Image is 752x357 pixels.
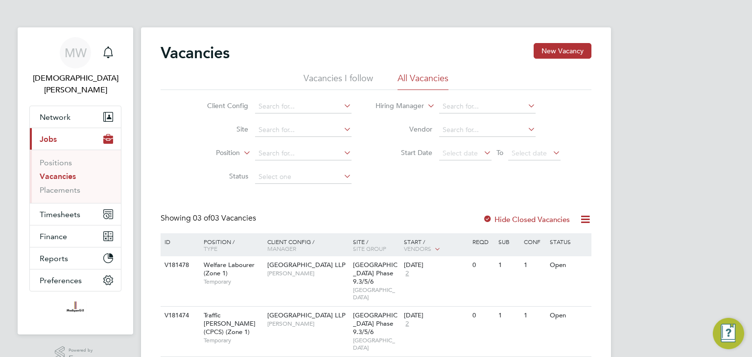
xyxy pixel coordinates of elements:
span: [GEOGRAPHIC_DATA] Phase 9.3/5/6 [353,261,398,286]
nav: Main navigation [18,27,133,335]
span: 03 Vacancies [193,213,256,223]
span: Preferences [40,276,82,285]
div: Start / [401,233,470,258]
div: 1 [496,256,521,274]
li: All Vacancies [398,72,448,90]
span: [GEOGRAPHIC_DATA] [353,336,399,352]
button: Reports [30,247,121,269]
li: Vacancies I follow [304,72,373,90]
button: Preferences [30,269,121,291]
span: Jobs [40,134,57,144]
img: madigangill-logo-retina.png [64,301,86,317]
span: Type [204,245,217,252]
div: Showing [161,213,258,223]
div: 1 [521,307,547,325]
div: Client Config / [265,233,351,257]
label: Position [184,148,240,158]
span: Site Group [353,245,386,252]
div: 0 [470,307,495,325]
div: Open [547,256,590,274]
div: 0 [470,256,495,274]
input: Search for... [255,147,352,160]
div: Site / [351,233,402,257]
span: [GEOGRAPHIC_DATA] [353,286,399,301]
div: 1 [496,307,521,325]
span: Network [40,112,70,122]
a: Placements [40,185,80,195]
span: Traffic [PERSON_NAME] (CPCS) (Zone 1) [204,311,256,336]
label: Client Config [192,101,248,110]
a: Positions [40,158,72,167]
div: V181478 [162,256,196,274]
div: [DATE] [404,261,468,269]
div: Jobs [30,150,121,203]
span: [GEOGRAPHIC_DATA] Phase 9.3/5/6 [353,311,398,336]
button: Timesheets [30,203,121,225]
input: Search for... [439,123,536,137]
a: MW[DEMOGRAPHIC_DATA][PERSON_NAME] [29,37,121,96]
span: Select date [512,149,547,157]
div: Reqd [470,233,495,250]
button: Jobs [30,128,121,150]
div: Sub [496,233,521,250]
button: Engage Resource Center [713,318,744,349]
span: [GEOGRAPHIC_DATA] LLP [267,261,346,269]
span: Temporary [204,278,262,286]
span: Matthew Wise [29,72,121,96]
button: New Vacancy [534,43,591,59]
span: MW [65,46,87,59]
label: Status [192,172,248,180]
div: [DATE] [404,312,468,320]
span: [PERSON_NAME] [267,320,348,328]
div: Conf [521,233,547,250]
label: Start Date [376,148,432,157]
span: Welfare Labourer (Zone 1) [204,261,255,277]
div: 1 [521,256,547,274]
span: Manager [267,245,296,252]
span: 2 [404,269,410,278]
span: Temporary [204,336,262,344]
div: V181474 [162,307,196,325]
div: Open [547,307,590,325]
h2: Vacancies [161,43,230,63]
a: Go to home page [29,301,121,317]
input: Search for... [255,100,352,113]
div: Status [547,233,590,250]
span: Powered by [69,346,96,355]
span: [GEOGRAPHIC_DATA] LLP [267,311,346,319]
button: Finance [30,225,121,247]
div: ID [162,233,196,250]
span: Timesheets [40,210,80,219]
span: To [493,146,506,159]
span: Finance [40,232,67,241]
label: Site [192,125,248,134]
input: Select one [255,170,352,184]
label: Hiring Manager [368,101,424,111]
span: Reports [40,254,68,263]
input: Search for... [255,123,352,137]
a: Vacancies [40,172,76,181]
input: Search for... [439,100,536,113]
label: Vendor [376,125,432,134]
span: 03 of [193,213,211,223]
span: Vendors [404,245,431,252]
span: Select date [443,149,478,157]
div: Position / [196,233,265,257]
span: 2 [404,320,410,328]
button: Network [30,106,121,128]
label: Hide Closed Vacancies [483,215,570,224]
span: [PERSON_NAME] [267,269,348,277]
